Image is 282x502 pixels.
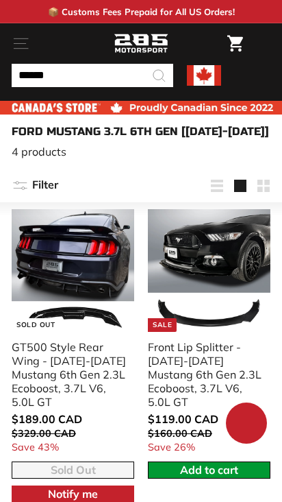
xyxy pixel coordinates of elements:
[12,427,76,440] span: $329.00 CAD
[148,412,218,426] span: $119.00 CAD
[180,463,238,477] span: Add to cart
[12,125,270,138] h1: Ford Mustang 3.7L 6th Gen [[DATE]-[DATE]]
[12,441,59,453] span: Save 43%
[114,32,168,56] img: Logo_285_Motorsport_areodynamics_components
[12,318,60,332] div: Sold Out
[12,145,270,158] p: 4 products
[222,403,271,447] inbox-online-store-chat: Shopify online store chat
[48,6,235,17] p: 📦 Customs Fees Prepaid for All US Orders!
[148,427,212,440] span: $160.00 CAD
[12,64,173,87] input: Search
[12,169,58,202] button: Filter
[12,209,134,462] a: Sold Out GT500 Style Rear Wing - [DATE]-[DATE] Mustang 6th Gen 2.3L Ecoboost, 3.7L V6, 5.0L GT Sa...
[148,209,270,462] a: Sale Front Lip Splitter - [DATE]-[DATE] Mustang 6th Gen 2.3L Ecoboost, 3.7L V6, 5.0L GT Save 26%
[148,318,177,332] div: Sale
[148,462,270,479] button: Add to cart
[12,412,82,426] span: $189.00 CAD
[148,441,195,453] span: Save 26%
[220,24,250,63] a: Cart
[51,463,96,477] span: Sold Out
[148,340,262,409] div: Front Lip Splitter - [DATE]-[DATE] Mustang 6th Gen 2.3L Ecoboost, 3.7L V6, 5.0L GT
[12,340,126,409] div: GT500 Style Rear Wing - [DATE]-[DATE] Mustang 6th Gen 2.3L Ecoboost, 3.7L V6, 5.0L GT
[12,462,134,479] button: Sold Out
